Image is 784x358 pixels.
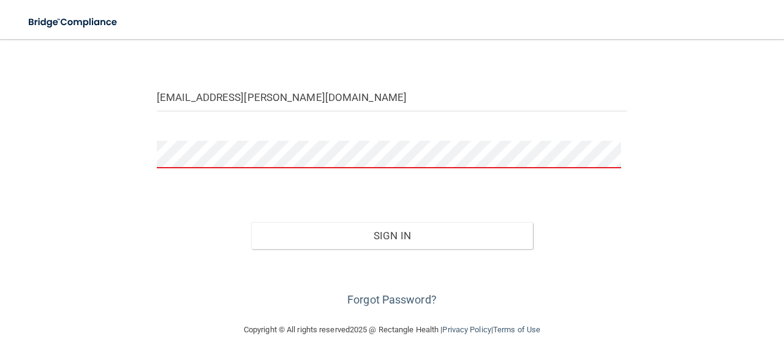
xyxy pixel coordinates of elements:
a: Terms of Use [493,325,540,334]
button: Sign In [251,222,533,249]
input: Email [157,84,627,111]
div: Copyright © All rights reserved 2025 @ Rectangle Health | | [168,310,616,349]
a: Privacy Policy [442,325,491,334]
img: bridge_compliance_login_screen.278c3ca4.svg [18,10,129,35]
a: Forgot Password? [347,293,437,306]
